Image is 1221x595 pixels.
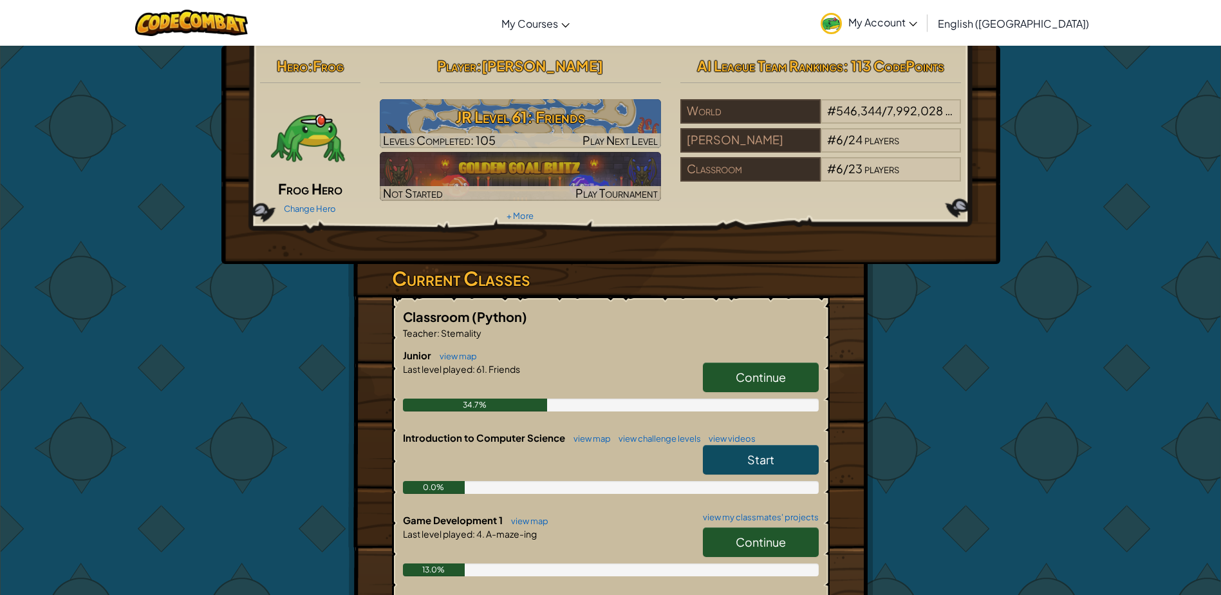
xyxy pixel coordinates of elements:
span: : [472,528,475,540]
a: World#546,344/7,992,028players [680,111,962,126]
a: English ([GEOGRAPHIC_DATA]) [931,6,1095,41]
span: Hero [277,57,308,75]
span: : [308,57,313,75]
a: view challenge levels [612,433,701,444]
span: Last level played [403,363,472,375]
span: Play Next Level [583,133,658,147]
span: players [864,132,899,147]
h3: Current Classes [392,264,830,293]
span: 7,992,028 [887,103,943,118]
span: / [843,132,848,147]
span: Frog Hero [278,180,342,198]
a: Play Next Level [380,99,661,148]
span: : [476,57,481,75]
span: Levels Completed: 105 [383,133,496,147]
span: [PERSON_NAME] [481,57,603,75]
span: My Courses [501,17,558,30]
a: view map [567,433,611,444]
img: CodeCombat logo [135,10,248,36]
div: Classroom [680,157,821,182]
img: Codecombat-Pets-Frog-01.png [269,99,346,176]
span: Player [437,57,476,75]
span: Classroom [403,308,472,325]
img: JR Level 61: Friends [380,99,661,148]
div: 34.7% [403,399,547,411]
a: My Courses [495,6,576,41]
img: avatar [821,13,842,34]
a: + More [507,211,534,221]
div: [PERSON_NAME] [680,128,821,153]
span: Last level played [403,528,472,540]
span: # [827,161,836,176]
span: : [472,363,475,375]
span: My Account [848,15,917,29]
a: view my classmates' projects [696,513,819,522]
a: Change Hero [284,203,336,214]
span: 546,344 [836,103,882,118]
span: # [827,132,836,147]
span: (Python) [472,308,527,325]
span: English ([GEOGRAPHIC_DATA]) [938,17,1089,30]
span: 6 [836,132,843,147]
span: / [843,161,848,176]
span: Stemality [440,327,481,339]
span: 23 [848,161,862,176]
span: Not Started [383,185,443,200]
a: view map [433,351,477,361]
img: Golden Goal [380,152,661,201]
span: 24 [848,132,862,147]
span: Start [747,452,774,467]
span: 4. [475,528,485,540]
span: Game Development 1 [403,514,505,526]
span: : [437,327,440,339]
span: Junior [403,349,433,361]
a: Classroom#6/23players [680,169,962,184]
a: view map [505,516,548,526]
span: A-maze-ing [485,528,537,540]
a: My Account [814,3,924,43]
div: 0.0% [403,481,465,494]
span: 61. [475,363,487,375]
span: AI League Team Rankings [697,57,843,75]
div: World [680,99,821,124]
span: Play Tournament [575,185,658,200]
span: / [882,103,887,118]
span: Continue [736,534,786,549]
span: Teacher [403,327,437,339]
span: 6 [836,161,843,176]
span: players [864,161,899,176]
a: [PERSON_NAME]#6/24players [680,140,962,155]
span: Continue [736,370,786,384]
span: # [827,103,836,118]
h3: JR Level 61: Friends [380,102,661,131]
span: Introduction to Computer Science [403,431,567,444]
a: Not StartedPlay Tournament [380,152,661,201]
a: view videos [702,433,756,444]
span: : 113 CodePoints [843,57,944,75]
span: Friends [487,363,520,375]
span: Frog [313,57,344,75]
div: 13.0% [403,563,465,576]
